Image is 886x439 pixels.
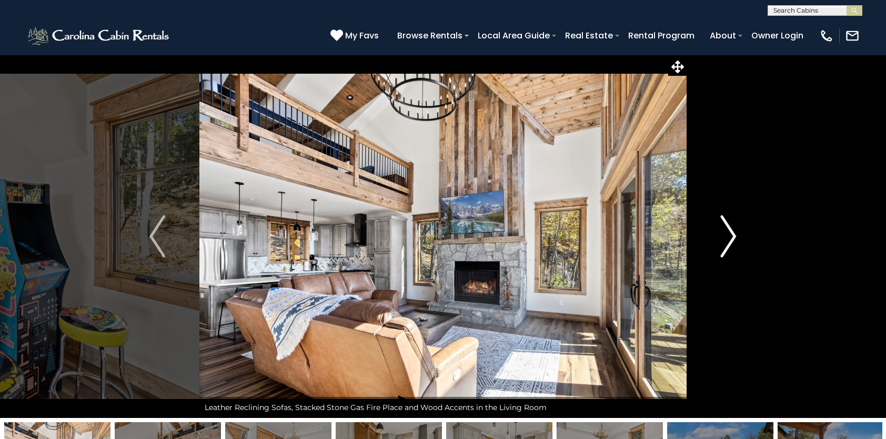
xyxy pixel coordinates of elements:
[330,29,381,43] a: My Favs
[721,215,737,257] img: arrow
[819,28,834,43] img: phone-regular-white.png
[392,26,468,45] a: Browse Rentals
[115,55,199,418] button: Previous
[623,26,700,45] a: Rental Program
[149,215,165,257] img: arrow
[26,25,172,46] img: White-1-2.png
[704,26,741,45] a: About
[845,28,860,43] img: mail-regular-white.png
[746,26,809,45] a: Owner Login
[560,26,618,45] a: Real Estate
[345,29,379,42] span: My Favs
[472,26,555,45] a: Local Area Guide
[199,397,687,418] div: Leather Reclining Sofas, Stacked Stone Gas Fire Place and Wood Accents in the Living Room
[687,55,770,418] button: Next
